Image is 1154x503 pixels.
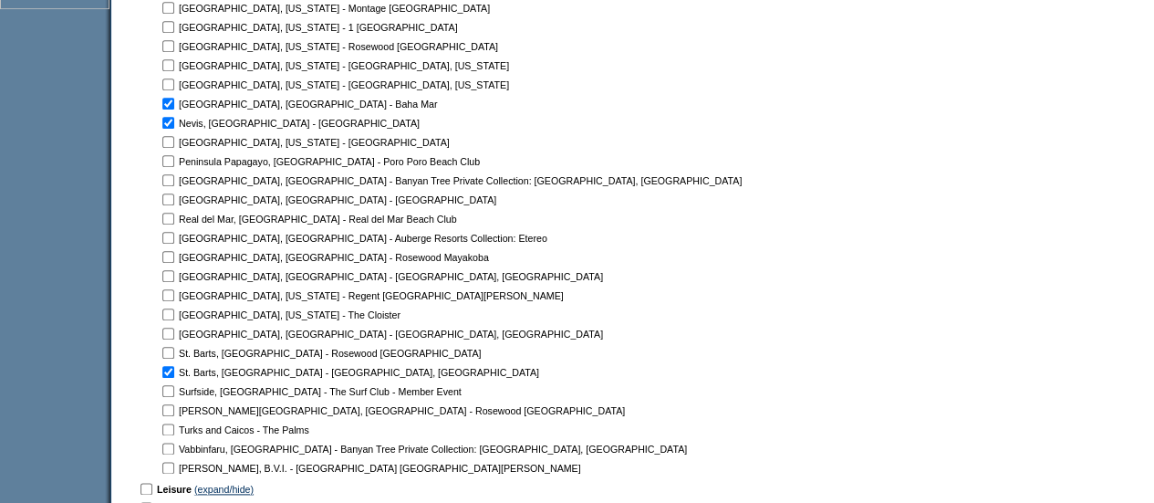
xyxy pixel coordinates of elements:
td: [GEOGRAPHIC_DATA], [GEOGRAPHIC_DATA] - Baha Mar [179,95,742,112]
td: [GEOGRAPHIC_DATA], [GEOGRAPHIC_DATA] - Banyan Tree Private Collection: [GEOGRAPHIC_DATA], [GEOGRA... [179,172,742,189]
td: St. Barts, [GEOGRAPHIC_DATA] - Rosewood [GEOGRAPHIC_DATA] [179,344,742,362]
td: [GEOGRAPHIC_DATA], [US_STATE] - [GEOGRAPHIC_DATA], [US_STATE] [179,57,742,74]
td: Real del Mar, [GEOGRAPHIC_DATA] - Real del Mar Beach Club [179,210,742,227]
td: St. Barts, [GEOGRAPHIC_DATA] - [GEOGRAPHIC_DATA], [GEOGRAPHIC_DATA] [179,363,742,381]
td: [GEOGRAPHIC_DATA], [US_STATE] - [GEOGRAPHIC_DATA], [US_STATE] [179,76,742,93]
td: [GEOGRAPHIC_DATA], [GEOGRAPHIC_DATA] - Auberge Resorts Collection: Etereo [179,229,742,246]
td: Turks and Caicos - The Palms [179,421,742,438]
td: Vabbinfaru, [GEOGRAPHIC_DATA] - Banyan Tree Private Collection: [GEOGRAPHIC_DATA], [GEOGRAPHIC_DATA] [179,440,742,457]
td: [GEOGRAPHIC_DATA], [US_STATE] - The Cloister [179,306,742,323]
td: Surfside, [GEOGRAPHIC_DATA] - The Surf Club - Member Event [179,382,742,400]
a: (expand/hide) [194,484,254,495]
td: [PERSON_NAME], B.V.I. - [GEOGRAPHIC_DATA] [GEOGRAPHIC_DATA][PERSON_NAME] [179,459,742,477]
td: [PERSON_NAME][GEOGRAPHIC_DATA], [GEOGRAPHIC_DATA] - Rosewood [GEOGRAPHIC_DATA] [179,402,742,419]
td: [GEOGRAPHIC_DATA], [US_STATE] - 1 [GEOGRAPHIC_DATA] [179,18,742,36]
td: [GEOGRAPHIC_DATA], [GEOGRAPHIC_DATA] - [GEOGRAPHIC_DATA] [179,191,742,208]
td: [GEOGRAPHIC_DATA], [US_STATE] - Regent [GEOGRAPHIC_DATA][PERSON_NAME] [179,287,742,304]
td: [GEOGRAPHIC_DATA], [GEOGRAPHIC_DATA] - Rosewood Mayakoba [179,248,742,266]
td: [GEOGRAPHIC_DATA], [GEOGRAPHIC_DATA] - [GEOGRAPHIC_DATA], [GEOGRAPHIC_DATA] [179,325,742,342]
td: [GEOGRAPHIC_DATA], [US_STATE] - [GEOGRAPHIC_DATA] [179,133,742,151]
b: Leisure [157,484,192,495]
td: Nevis, [GEOGRAPHIC_DATA] - [GEOGRAPHIC_DATA] [179,114,742,131]
td: [GEOGRAPHIC_DATA], [GEOGRAPHIC_DATA] - [GEOGRAPHIC_DATA], [GEOGRAPHIC_DATA] [179,267,742,285]
td: Peninsula Papagayo, [GEOGRAPHIC_DATA] - Poro Poro Beach Club [179,152,742,170]
td: [GEOGRAPHIC_DATA], [US_STATE] - Rosewood [GEOGRAPHIC_DATA] [179,37,742,55]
